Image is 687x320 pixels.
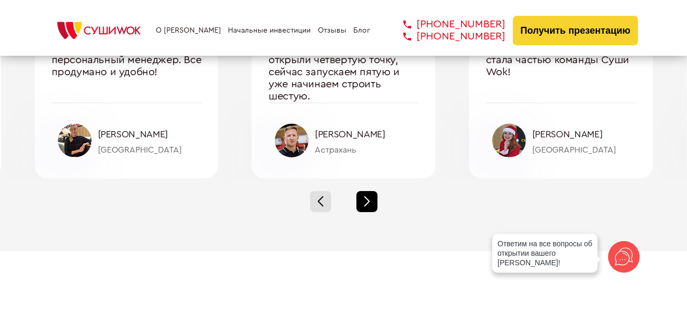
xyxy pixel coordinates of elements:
img: СУШИWOK [49,19,149,42]
div: [GEOGRAPHIC_DATA] [98,145,202,155]
a: О [PERSON_NAME] [156,26,221,35]
button: Получить презентацию [513,16,639,45]
a: Начальные инвестиции [228,26,311,35]
a: [PHONE_NUMBER] [387,31,505,43]
div: [GEOGRAPHIC_DATA] [532,145,636,155]
div: [PERSON_NAME] [315,129,419,140]
a: Блог [353,26,370,35]
a: Отзывы [318,26,346,35]
a: [PHONE_NUMBER] [387,18,505,31]
div: [PERSON_NAME] [98,129,202,140]
div: Астрахань [315,145,419,155]
div: Ответим на все вопросы об открытии вашего [PERSON_NAME]! [492,234,598,273]
div: [PERSON_NAME] [532,129,636,140]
